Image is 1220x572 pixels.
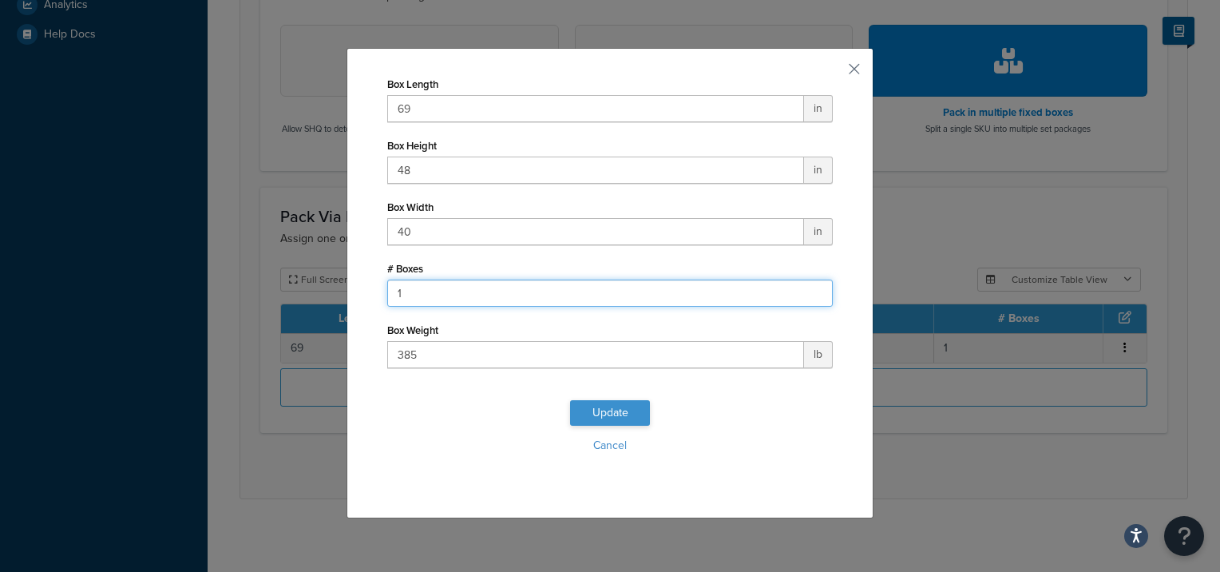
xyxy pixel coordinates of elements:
label: Box Weight [387,324,438,336]
span: in [804,218,833,245]
label: Box Width [387,201,434,213]
button: Cancel [387,434,833,458]
button: Update [570,400,650,426]
span: in [804,157,833,184]
label: Box Height [387,140,437,152]
label: Box Length [387,78,438,90]
span: in [804,95,833,122]
span: lb [804,341,833,368]
label: # Boxes [387,263,423,275]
